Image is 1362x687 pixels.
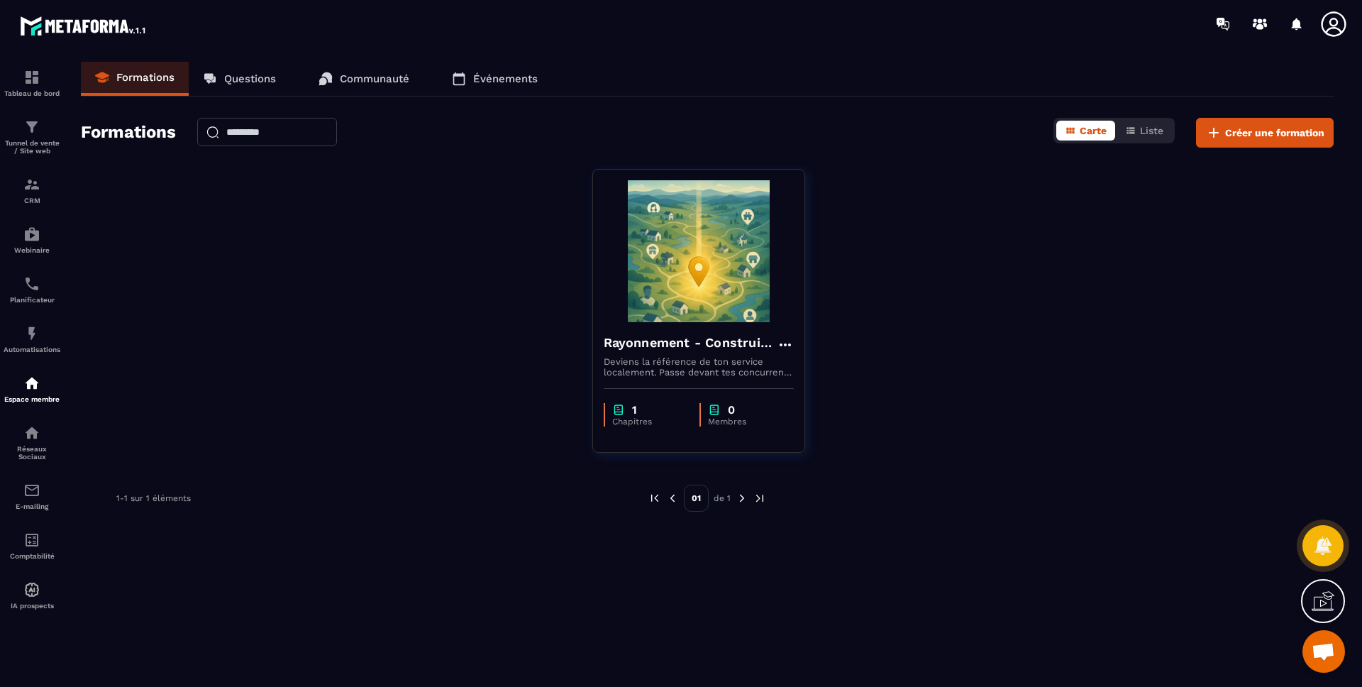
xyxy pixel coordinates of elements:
[4,445,60,461] p: Réseaux Sociaux
[1196,118,1334,148] button: Créer une formation
[708,417,780,427] p: Membres
[714,493,731,504] p: de 1
[116,71,175,84] p: Formations
[708,403,721,417] img: chapter
[23,325,40,342] img: automations
[4,552,60,560] p: Comptabilité
[632,403,637,417] p: 1
[4,346,60,353] p: Automatisations
[592,169,823,471] a: formation-backgroundRayonnement - Construire une page Google My Business optimiséeDeviens la réfé...
[1140,125,1163,136] span: Liste
[736,492,748,505] img: next
[666,492,679,505] img: prev
[604,180,794,322] img: formation-background
[4,314,60,364] a: automationsautomationsAutomatisations
[4,165,60,215] a: formationformationCRM
[116,493,191,503] p: 1-1 sur 1 éléments
[684,485,709,512] p: 01
[1080,125,1107,136] span: Carte
[23,226,40,243] img: automations
[1302,630,1345,673] a: Ouvrir le chat
[648,492,661,505] img: prev
[4,364,60,414] a: automationsautomationsEspace membre
[4,108,60,165] a: formationformationTunnel de vente / Site web
[1117,121,1172,141] button: Liste
[4,502,60,510] p: E-mailing
[4,89,60,97] p: Tableau de bord
[304,62,423,96] a: Communauté
[23,119,40,136] img: formation
[23,375,40,392] img: automations
[23,275,40,292] img: scheduler
[612,403,625,417] img: chapter
[81,62,189,96] a: Formations
[23,581,40,598] img: automations
[340,72,409,85] p: Communauté
[23,532,40,549] img: accountant
[1225,126,1324,140] span: Créer une formation
[473,72,538,85] p: Événements
[612,417,685,427] p: Chapitres
[4,395,60,403] p: Espace membre
[753,492,766,505] img: next
[23,482,40,499] img: email
[23,424,40,441] img: social-network
[23,69,40,86] img: formation
[81,118,176,148] h2: Formations
[604,333,777,353] h4: Rayonnement - Construire une page Google My Business optimisée
[604,356,794,378] p: Deviens la référence de ton service localement. Passe devant tes concurrents et devient enfin ren...
[224,72,276,85] p: Questions
[1056,121,1115,141] button: Carte
[4,602,60,610] p: IA prospects
[4,471,60,521] a: emailemailE-mailing
[438,62,552,96] a: Événements
[4,139,60,155] p: Tunnel de vente / Site web
[4,414,60,471] a: social-networksocial-networkRéseaux Sociaux
[728,403,735,417] p: 0
[4,296,60,304] p: Planificateur
[4,246,60,254] p: Webinaire
[4,265,60,314] a: schedulerschedulerPlanificateur
[4,215,60,265] a: automationsautomationsWebinaire
[189,62,290,96] a: Questions
[20,13,148,38] img: logo
[23,176,40,193] img: formation
[4,521,60,571] a: accountantaccountantComptabilité
[4,58,60,108] a: formationformationTableau de bord
[4,197,60,204] p: CRM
